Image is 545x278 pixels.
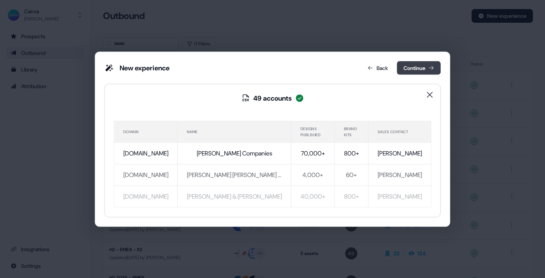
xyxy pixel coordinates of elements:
th: Brand Kits [335,121,368,143]
td: [PERSON_NAME] [368,164,431,186]
th: Designs Published [291,121,335,143]
td: [PERSON_NAME] [PERSON_NAME] & Associates [178,164,291,186]
td: 800+ [335,143,368,164]
td: [PERSON_NAME] Companies [178,143,291,164]
td: 70,000+ [291,143,335,164]
td: [DOMAIN_NAME] [114,143,178,164]
div: New experience [120,63,170,72]
td: [DOMAIN_NAME] [114,186,178,207]
td: 4,000+ [291,164,335,186]
td: [DOMAIN_NAME] [114,164,178,186]
button: clear [422,87,438,102]
td: [PERSON_NAME] [368,186,431,207]
b: 49 accounts [253,93,292,103]
button: Continue [397,61,441,75]
td: 800+ [335,186,368,207]
button: Back [361,61,394,75]
th: Domain [114,121,178,143]
th: Sales contact [368,121,431,143]
td: 40,000+ [291,186,335,207]
td: [PERSON_NAME] [368,143,431,164]
th: Name [178,121,291,143]
td: [PERSON_NAME] & [PERSON_NAME] [178,186,291,207]
td: 60+ [335,164,368,186]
